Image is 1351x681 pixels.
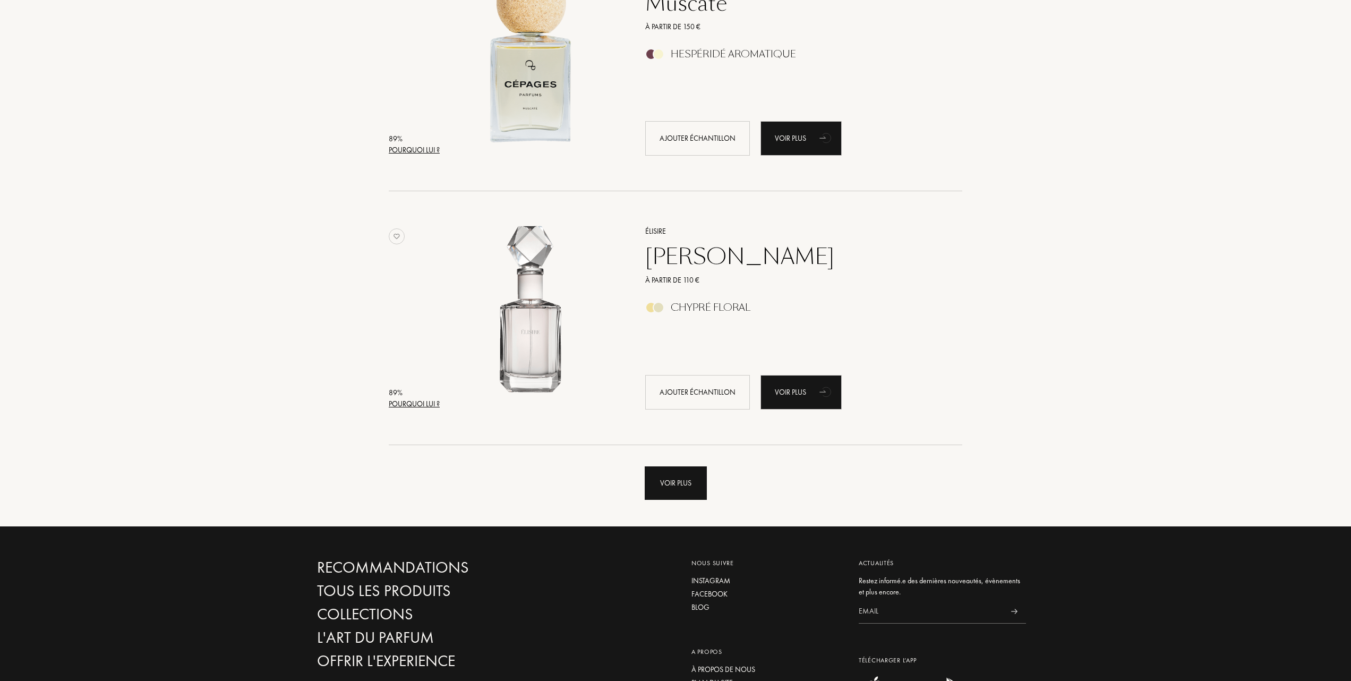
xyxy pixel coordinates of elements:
[317,558,545,577] a: Recommandations
[859,656,1026,665] div: Télécharger L’app
[859,558,1026,568] div: Actualités
[637,244,947,269] a: [PERSON_NAME]
[317,628,545,647] a: L'Art du Parfum
[389,144,440,156] div: Pourquoi lui ?
[671,48,796,60] div: Hespéridé Aromatique
[317,582,545,600] a: Tous les produits
[859,575,1026,598] div: Restez informé.e des dernières nouveautés, évènements et plus encore.
[691,589,843,600] a: Facebook
[645,466,707,500] div: Voir plus
[691,558,843,568] div: Nous suivre
[389,228,405,244] img: no_like_p.png
[389,387,440,398] div: 89 %
[637,226,947,237] a: Élisire
[389,133,440,144] div: 89 %
[637,275,947,286] a: À partir de 110 €
[645,121,750,156] div: Ajouter échantillon
[1011,609,1017,614] img: news_send.svg
[760,375,842,410] div: Voir plus
[760,121,842,156] a: Voir plusanimation
[691,664,843,675] a: À propos de nous
[443,224,620,401] img: Jasmin Paradis Élisire
[443,212,629,421] a: Jasmin Paradis Élisire
[816,381,837,402] div: animation
[760,121,842,156] div: Voir plus
[317,605,545,624] a: Collections
[691,602,843,613] a: Blog
[389,398,440,410] div: Pourquoi lui ?
[317,652,545,670] a: Offrir l'experience
[637,52,947,63] a: Hespéridé Aromatique
[671,302,750,313] div: Chypré Floral
[645,375,750,410] div: Ajouter échantillon
[691,647,843,657] div: A propos
[637,21,947,32] a: À partir de 150 €
[637,305,947,316] a: Chypré Floral
[816,127,837,148] div: animation
[760,375,842,410] a: Voir plusanimation
[859,600,1002,624] input: Email
[691,575,843,586] a: Instagram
